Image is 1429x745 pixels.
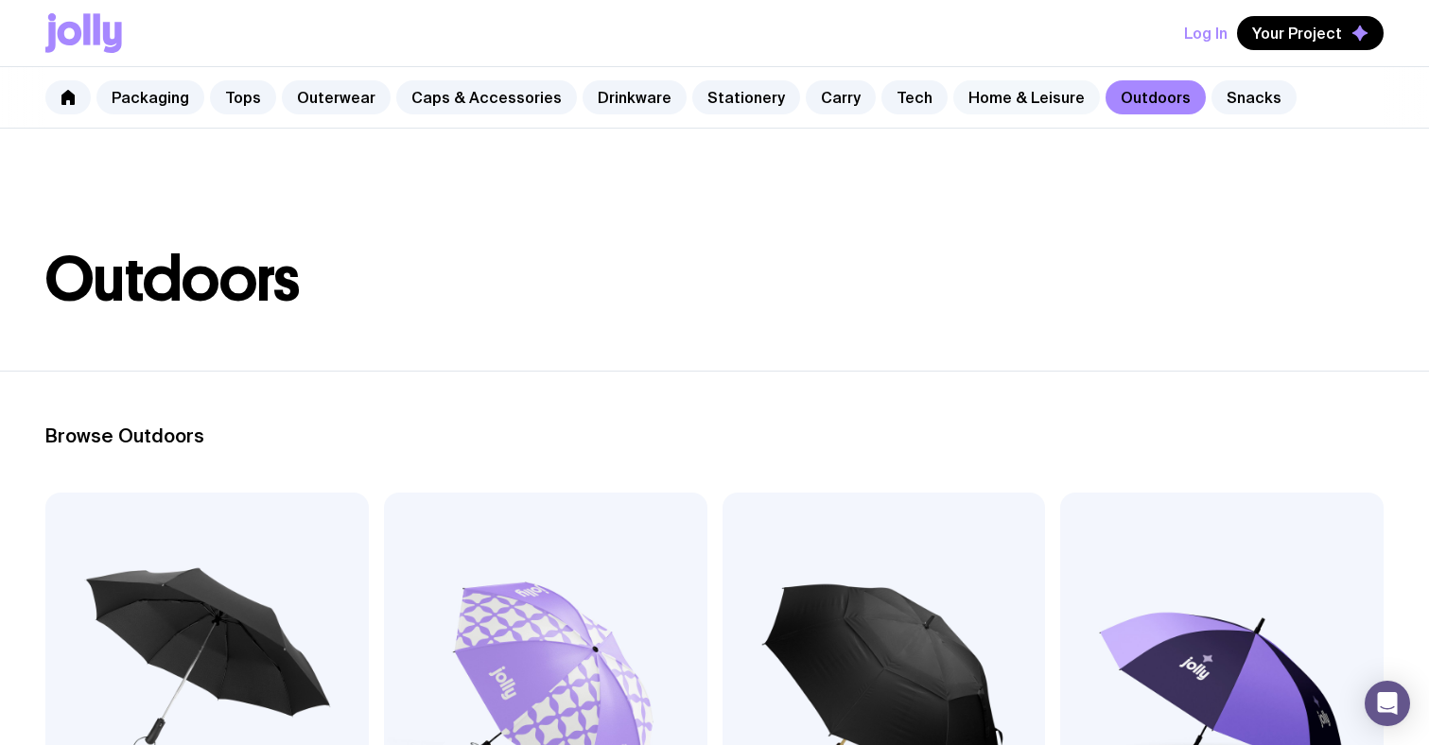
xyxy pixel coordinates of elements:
[210,80,276,114] a: Tops
[396,80,577,114] a: Caps & Accessories
[1106,80,1206,114] a: Outdoors
[881,80,948,114] a: Tech
[953,80,1100,114] a: Home & Leisure
[1365,681,1410,726] div: Open Intercom Messenger
[1211,80,1297,114] a: Snacks
[45,424,1384,447] h2: Browse Outdoors
[1237,16,1384,50] button: Your Project
[1252,24,1342,43] span: Your Project
[583,80,687,114] a: Drinkware
[282,80,391,114] a: Outerwear
[692,80,800,114] a: Stationery
[1184,16,1228,50] button: Log In
[96,80,204,114] a: Packaging
[45,250,1384,310] h1: Outdoors
[806,80,876,114] a: Carry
